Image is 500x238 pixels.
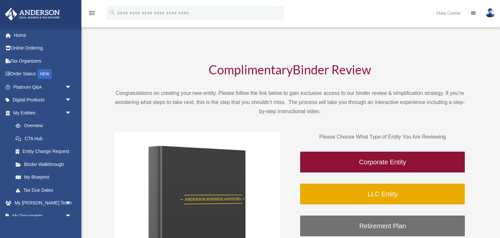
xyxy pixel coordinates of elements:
i: search [109,9,116,16]
span: Binder Review [293,62,371,77]
img: Anderson Advisors Platinum Portal [3,8,62,21]
a: Retirement Plan [299,215,465,237]
span: Complimentary [209,62,293,77]
a: Digital Productsarrow_drop_down [5,94,81,107]
i: menu [88,9,96,17]
p: Please Choose What Type of Entity You Are Reviewing [299,132,465,141]
a: Order StatusNEW [5,67,81,81]
img: User Pic [485,8,495,18]
a: Binder Walkthrough [9,158,78,171]
a: My Entitiesarrow_drop_down [5,106,81,119]
a: My Documentsarrow_drop_down [5,209,81,222]
a: Home [5,29,81,42]
span: arrow_drop_down [65,81,78,94]
a: Overview [9,119,81,132]
a: Online Ordering [5,42,81,55]
a: Entity Change Request [9,145,81,158]
span: arrow_drop_down [65,106,78,120]
span: arrow_drop_down [65,197,78,210]
a: Tax Organizers [5,54,81,67]
a: My Blueprint [9,171,81,184]
a: Platinum Q&Aarrow_drop_down [5,81,81,94]
span: arrow_drop_down [65,209,78,223]
a: Tax Due Dates [9,184,81,197]
a: LLC Entity [299,183,465,205]
a: Corporate Entity [299,151,465,173]
a: menu [88,11,96,17]
span: arrow_drop_down [65,94,78,107]
div: NEW [37,69,52,79]
a: My [PERSON_NAME] Teamarrow_drop_down [5,197,81,210]
p: Congratulations on creating your new entity. Please follow the link below to gain exclusive acces... [114,89,466,116]
a: CTA Hub [9,132,81,145]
